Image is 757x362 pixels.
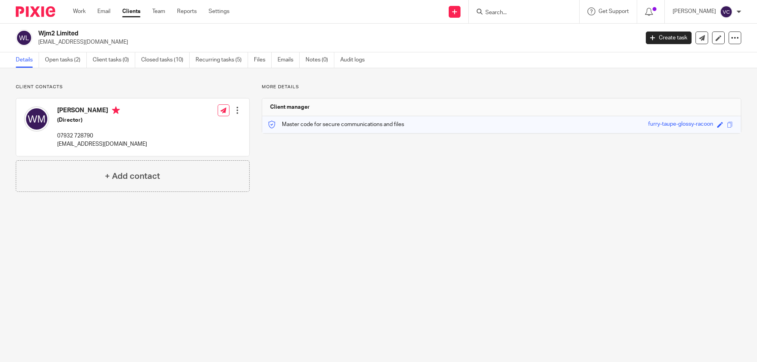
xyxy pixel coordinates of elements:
[646,32,692,44] a: Create task
[340,52,371,68] a: Audit logs
[648,120,713,129] div: furry-taupe-glossy-racoon
[45,52,87,68] a: Open tasks (2)
[57,140,147,148] p: [EMAIL_ADDRESS][DOMAIN_NAME]
[57,132,147,140] p: 07932 728790
[695,32,708,44] a: Send new email
[254,52,272,68] a: Files
[57,106,147,116] h4: [PERSON_NAME]
[105,170,160,182] h4: + Add contact
[268,121,404,128] p: Master code for secure communications and files
[57,116,147,124] h5: (Director)
[717,122,723,128] span: Edit code
[485,9,556,17] input: Search
[97,7,110,15] a: Email
[16,30,32,46] img: svg%3E
[122,7,140,15] a: Clients
[177,7,197,15] a: Reports
[673,7,716,15] p: [PERSON_NAME]
[93,52,135,68] a: Client tasks (0)
[16,6,55,17] img: Pixie
[38,38,634,46] p: [EMAIL_ADDRESS][DOMAIN_NAME]
[306,52,334,68] a: Notes (0)
[141,52,190,68] a: Closed tasks (10)
[278,52,300,68] a: Emails
[38,30,515,38] h2: Wjm2 Limited
[262,84,741,90] p: More details
[16,52,39,68] a: Details
[209,7,229,15] a: Settings
[24,106,49,132] img: svg%3E
[73,7,86,15] a: Work
[712,32,725,44] a: Edit client
[727,122,733,128] span: Copy to clipboard
[270,103,310,111] h3: Client manager
[112,106,120,114] i: Primary
[599,9,629,14] span: Get Support
[196,52,248,68] a: Recurring tasks (5)
[720,6,733,18] img: svg%3E
[152,7,165,15] a: Team
[16,84,250,90] p: Client contacts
